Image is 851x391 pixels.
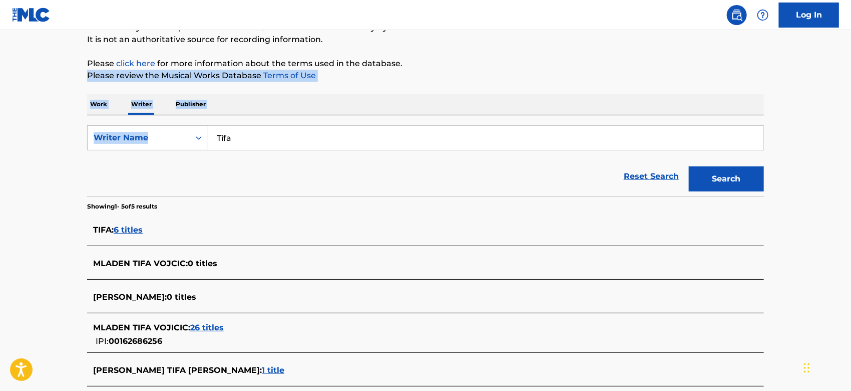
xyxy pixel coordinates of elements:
[753,5,773,25] div: Help
[87,94,110,115] p: Work
[87,34,764,46] p: It is not an authoritative source for recording information.
[93,365,262,375] span: [PERSON_NAME] TIFA [PERSON_NAME] :
[173,94,209,115] p: Publisher
[262,365,284,375] span: 1 title
[93,225,114,235] span: TIFA :
[87,125,764,197] form: Search Form
[116,59,155,68] a: click here
[619,165,684,187] a: Reset Search
[93,323,190,332] span: MLADEN TIFA VOJICIC :
[87,58,764,70] p: Please for more information about the terms used in the database.
[190,323,224,332] span: 26 titles
[801,343,851,391] iframe: Chat Widget
[87,70,764,82] p: Please review the Musical Works Database
[128,94,155,115] p: Writer
[689,166,764,191] button: Search
[93,292,167,302] span: [PERSON_NAME] :
[757,9,769,21] img: help
[93,259,188,268] span: MLADEN TIFA VOJCIC :
[167,292,196,302] span: 0 titles
[109,336,162,346] span: 00162686256
[96,336,109,346] span: IPI:
[87,202,157,211] p: Showing 1 - 5 of 5 results
[94,132,184,144] div: Writer Name
[727,5,747,25] a: Public Search
[12,8,51,22] img: MLC Logo
[779,3,839,28] a: Log In
[731,9,743,21] img: search
[114,225,143,235] span: 6 titles
[188,259,217,268] span: 0 titles
[261,71,316,80] a: Terms of Use
[804,353,810,383] div: Drag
